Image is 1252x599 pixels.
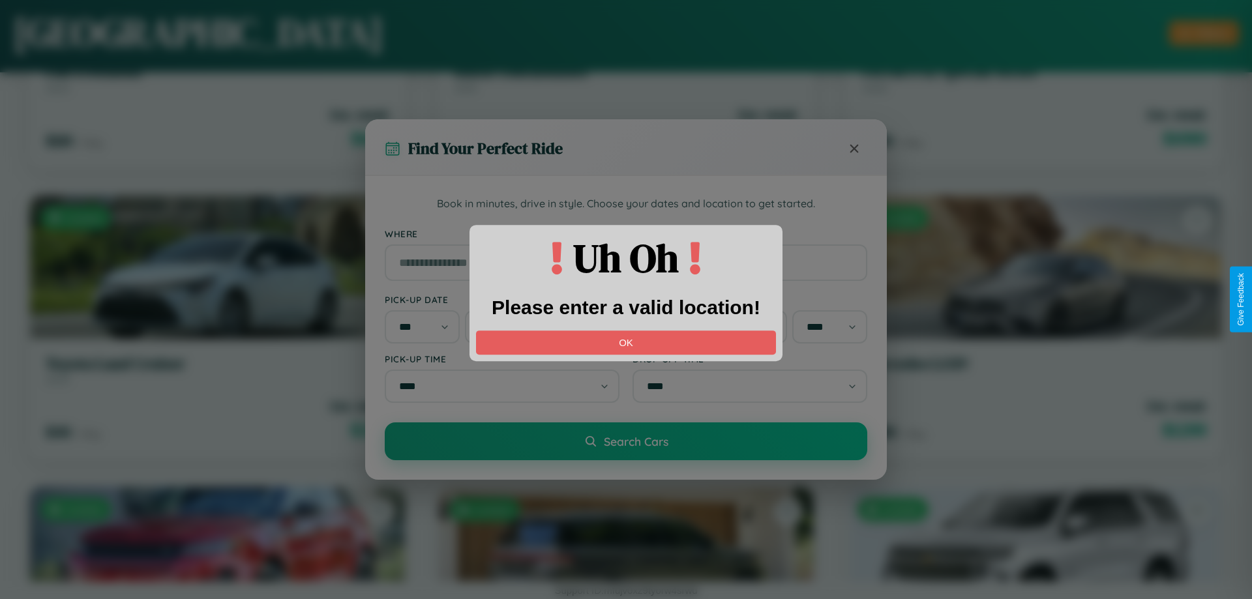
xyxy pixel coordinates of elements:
[385,353,619,364] label: Pick-up Time
[385,196,867,212] p: Book in minutes, drive in style. Choose your dates and location to get started.
[633,294,867,305] label: Drop-off Date
[408,138,563,159] h3: Find Your Perfect Ride
[604,434,668,448] span: Search Cars
[385,228,867,239] label: Where
[385,294,619,305] label: Pick-up Date
[633,353,867,364] label: Drop-off Time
